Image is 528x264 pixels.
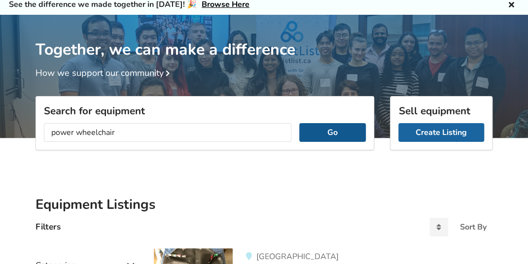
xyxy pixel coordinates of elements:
[256,251,338,262] span: [GEOGRAPHIC_DATA]
[35,196,493,213] h2: Equipment Listings
[35,221,61,232] h4: Filters
[460,223,487,231] div: Sort By
[44,104,366,117] h3: Search for equipment
[35,67,174,79] a: How we support our community
[44,123,291,142] input: I am looking for...
[35,15,493,60] h1: Together, we can make a difference
[398,123,484,142] a: Create Listing
[398,104,484,117] h3: Sell equipment
[299,123,366,142] button: Go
